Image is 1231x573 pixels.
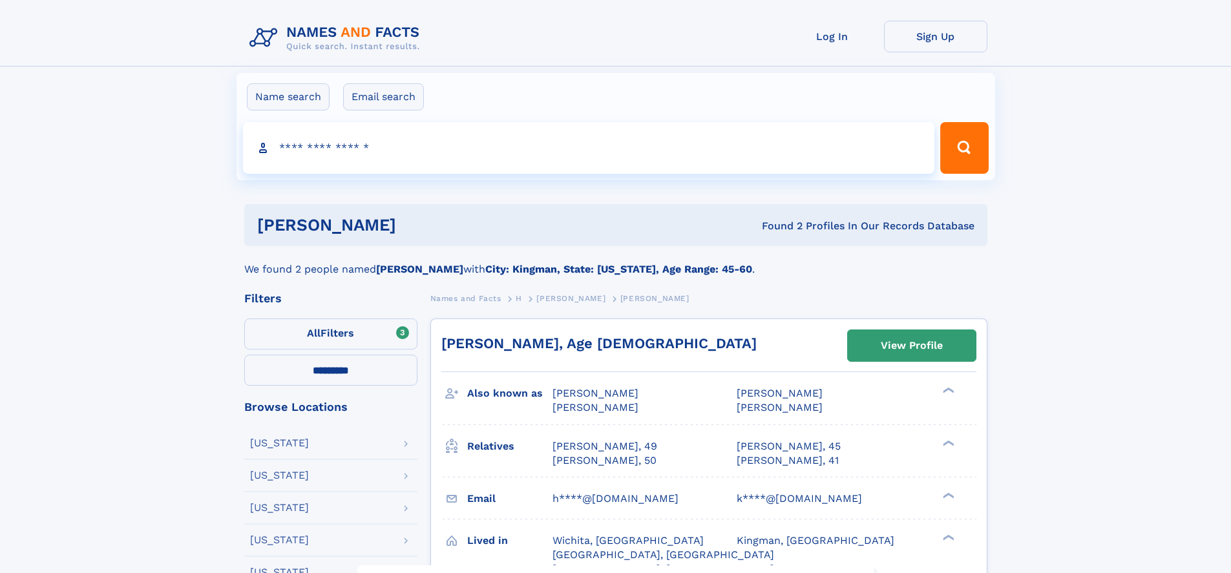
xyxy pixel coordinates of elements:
div: ❯ [940,491,955,499]
label: Email search [343,83,424,110]
a: [PERSON_NAME], 49 [552,439,657,453]
a: [PERSON_NAME], 50 [552,453,657,468]
a: Names and Facts [430,290,501,306]
span: [GEOGRAPHIC_DATA], [GEOGRAPHIC_DATA] [552,548,774,561]
div: ❯ [940,439,955,447]
span: All [307,327,321,339]
div: [US_STATE] [250,503,309,513]
h1: [PERSON_NAME] [257,217,579,233]
span: Kingman, [GEOGRAPHIC_DATA] [737,534,894,547]
span: [PERSON_NAME] [552,387,638,399]
input: search input [243,122,935,174]
h3: Relatives [467,435,552,457]
span: H [516,294,522,303]
label: Filters [244,318,417,349]
b: [PERSON_NAME] [376,263,463,275]
img: Logo Names and Facts [244,21,430,56]
div: ❯ [940,533,955,541]
div: [US_STATE] [250,438,309,448]
h3: Also known as [467,382,552,404]
div: ❯ [940,386,955,395]
div: [US_STATE] [250,470,309,481]
h3: Lived in [467,530,552,552]
h3: Email [467,488,552,510]
a: H [516,290,522,306]
span: [PERSON_NAME] [737,387,823,399]
div: Filters [244,293,417,304]
div: View Profile [881,331,943,360]
span: [PERSON_NAME] [737,401,823,413]
a: Log In [781,21,884,52]
div: [US_STATE] [250,535,309,545]
b: City: Kingman, State: [US_STATE], Age Range: 45-60 [485,263,752,275]
label: Name search [247,83,330,110]
span: [PERSON_NAME] [536,294,605,303]
a: [PERSON_NAME], Age [DEMOGRAPHIC_DATA] [441,335,757,351]
div: We found 2 people named with . [244,246,987,277]
span: [PERSON_NAME] [552,401,638,413]
button: Search Button [940,122,988,174]
span: [PERSON_NAME] [620,294,689,303]
div: Browse Locations [244,401,417,413]
span: Wichita, [GEOGRAPHIC_DATA] [552,534,704,547]
a: Sign Up [884,21,987,52]
a: View Profile [848,330,976,361]
a: [PERSON_NAME], 41 [737,453,839,468]
div: Found 2 Profiles In Our Records Database [579,219,974,233]
a: [PERSON_NAME] [536,290,605,306]
a: [PERSON_NAME], 45 [737,439,841,453]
